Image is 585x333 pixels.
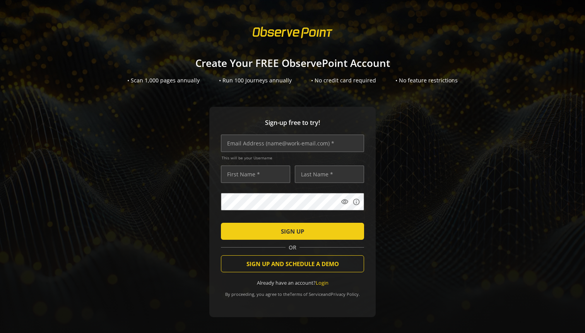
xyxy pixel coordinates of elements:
div: • No credit card required [311,77,376,84]
div: Already have an account? [221,279,364,287]
mat-icon: visibility [341,198,349,206]
div: • No feature restrictions [395,77,458,84]
a: Privacy Policy [331,291,359,297]
button: SIGN UP [221,223,364,240]
a: Terms of Service [290,291,323,297]
mat-icon: info [352,198,360,206]
div: • Scan 1,000 pages annually [127,77,200,84]
span: SIGN UP [281,224,304,238]
a: Login [316,279,328,286]
div: By proceeding, you agree to the and . [221,286,364,297]
span: Sign-up free to try! [221,118,364,127]
span: OR [286,244,299,251]
button: SIGN UP AND SCHEDULE A DEMO [221,255,364,272]
span: This will be your Username [222,155,364,161]
span: SIGN UP AND SCHEDULE A DEMO [246,257,339,271]
input: Email Address (name@work-email.com) * [221,135,364,152]
input: First Name * [221,166,290,183]
div: • Run 100 Journeys annually [219,77,292,84]
input: Last Name * [295,166,364,183]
